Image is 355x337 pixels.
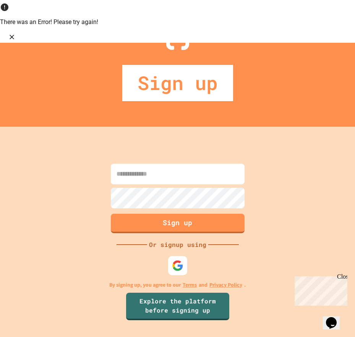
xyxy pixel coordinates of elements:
[209,281,242,289] a: Privacy Policy
[122,65,233,101] div: Sign up
[3,3,53,48] div: Chat with us now!Close
[323,306,347,329] iframe: chat widget
[126,293,229,320] a: Explore the platform before signing up
[111,214,245,233] button: Sign up
[162,11,193,50] img: Logo.svg
[147,240,208,249] div: Or signup using
[292,273,347,306] iframe: chat widget
[172,260,183,271] img: google-icon.svg
[109,281,246,289] p: By signing up, you agree to our and .
[183,281,197,289] a: Terms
